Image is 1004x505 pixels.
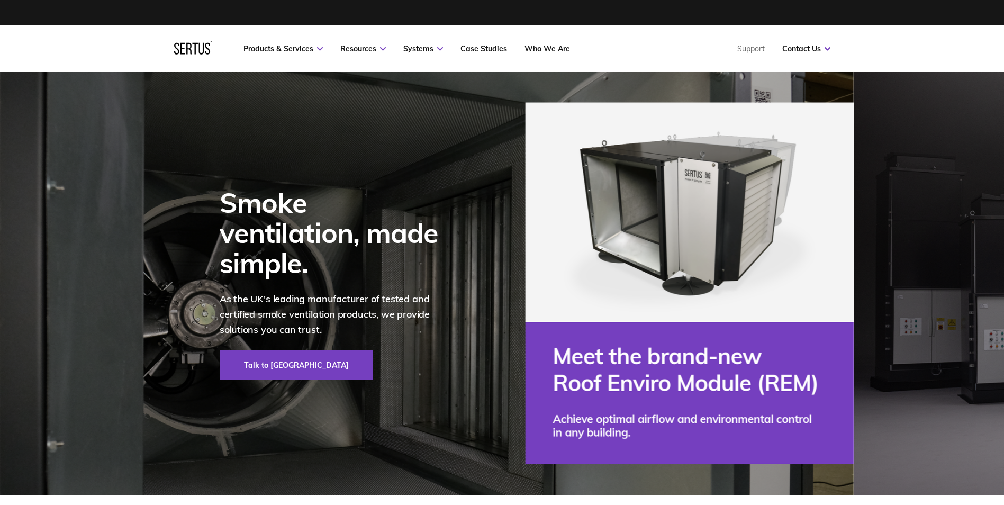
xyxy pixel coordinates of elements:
[220,350,373,380] a: Talk to [GEOGRAPHIC_DATA]
[220,292,453,337] p: As the UK's leading manufacturer of tested and certified smoke ventilation products, we provide s...
[243,44,323,53] a: Products & Services
[220,187,453,278] div: Smoke ventilation, made simple.
[737,44,765,53] a: Support
[460,44,507,53] a: Case Studies
[782,44,830,53] a: Contact Us
[340,44,386,53] a: Resources
[403,44,443,53] a: Systems
[524,44,570,53] a: Who We Are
